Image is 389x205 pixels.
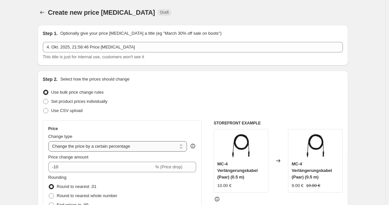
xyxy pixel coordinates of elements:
[43,42,343,52] input: 30% off holiday sale
[57,184,96,189] span: Round to nearest .01
[292,182,303,189] div: 9.00 €
[57,193,117,198] span: Round to nearest whole number
[38,8,47,17] button: Price change jobs
[217,182,231,189] div: 10.00 €
[48,134,73,139] span: Change type
[60,30,221,37] p: Optionally give your price [MEDICAL_DATA] a title (eg "March 30% off sale on boots")
[48,126,58,131] h3: Price
[48,175,67,180] span: Rounding
[51,108,83,113] span: Use CSV upload
[214,121,343,126] h6: STOREFRONT EXAMPLE
[306,182,320,189] strike: 10.00 €
[292,161,332,179] span: MC-4 Verlängerungskabel (Paar) (0.5 m)
[160,10,169,15] span: Draft
[190,143,196,149] div: help
[48,162,154,172] input: -15
[48,155,89,159] span: Price change amount
[48,9,155,16] span: Create new price [MEDICAL_DATA]
[228,133,254,159] img: kabel.3_1_80x.webp
[51,90,104,95] span: Use bulk price change rules
[43,76,58,83] h2: Step 2.
[43,30,58,37] h2: Step 1.
[217,161,258,179] span: MC-4 Verlängerungskabel (Paar) (0.5 m)
[302,133,329,159] img: kabel.3_1_80x.webp
[51,99,108,104] span: Set product prices individually
[43,54,144,59] span: This title is just for internal use, customers won't see it
[155,164,182,169] span: % (Price drop)
[60,76,129,83] p: Select how the prices should change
